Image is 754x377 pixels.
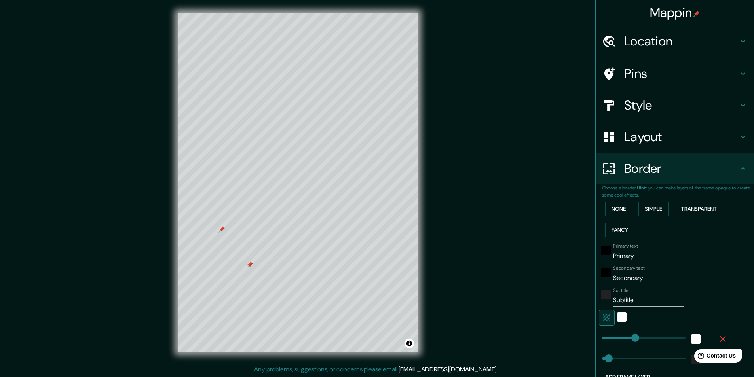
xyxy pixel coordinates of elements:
[254,365,498,374] p: Any problems, suggestions, or concerns please email .
[613,265,645,272] label: Secondary text
[596,25,754,57] div: Location
[596,89,754,121] div: Style
[638,202,669,216] button: Simple
[650,5,700,21] h4: Mappin
[613,287,629,294] label: Subtitle
[637,185,646,191] b: Hint
[602,184,754,199] p: Choose a border. : you can make layers of the frame opaque to create some cool effects.
[624,161,738,176] h4: Border
[684,346,745,368] iframe: Help widget launcher
[613,243,638,250] label: Primary text
[624,129,738,145] h4: Layout
[601,246,611,255] button: black
[596,58,754,89] div: Pins
[596,153,754,184] div: Border
[601,290,611,299] button: color-222222
[405,339,414,348] button: Toggle attribution
[399,365,496,373] a: [EMAIL_ADDRESS][DOMAIN_NAME]
[693,11,700,17] img: pin-icon.png
[675,202,723,216] button: Transparent
[498,365,499,374] div: .
[624,33,738,49] h4: Location
[691,334,701,344] button: white
[605,223,634,237] button: Fancy
[499,365,500,374] div: .
[617,312,627,322] button: white
[624,97,738,113] h4: Style
[605,202,632,216] button: None
[596,121,754,153] div: Layout
[624,66,738,81] h4: Pins
[601,268,611,277] button: black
